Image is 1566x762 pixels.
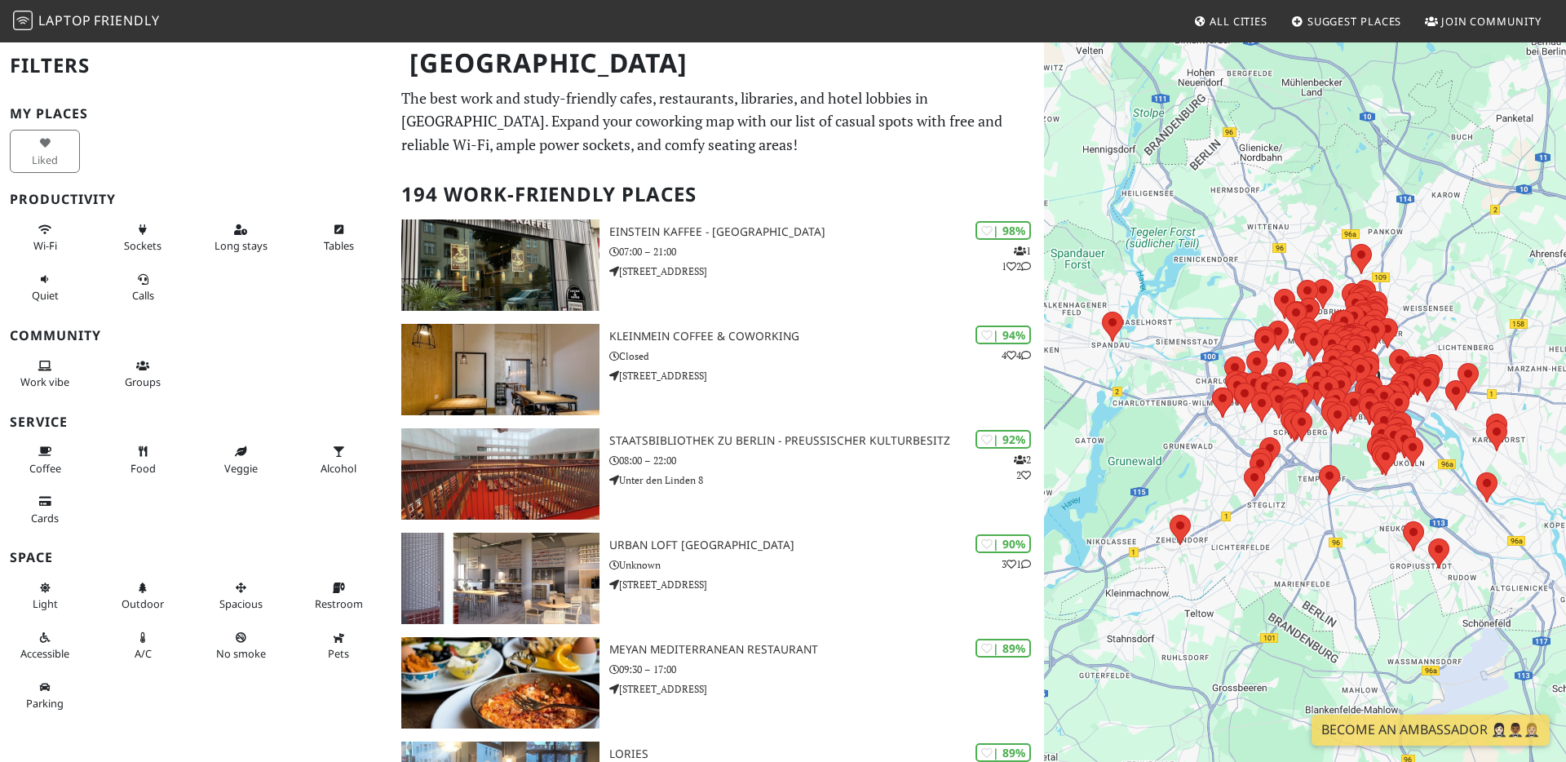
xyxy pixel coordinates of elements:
[609,330,1044,343] h3: KleinMein Coffee & Coworking
[125,374,161,389] span: Group tables
[10,414,382,430] h3: Service
[609,225,1044,239] h3: Einstein Kaffee - [GEOGRAPHIC_DATA]
[1014,452,1031,483] p: 2 2
[401,637,599,729] img: Meyan Mediterranean Restaurant
[206,216,276,259] button: Long stays
[1307,14,1402,29] span: Suggest Places
[609,368,1044,383] p: [STREET_ADDRESS]
[391,637,1044,729] a: Meyan Mediterranean Restaurant | 89% Meyan Mediterranean Restaurant 09:30 – 17:00 [STREET_ADDRESS]
[401,428,599,520] img: Staatsbibliothek zu Berlin - Preußischer Kulturbesitz
[401,324,599,415] img: KleinMein Coffee & Coworking
[10,624,80,667] button: Accessible
[206,574,276,618] button: Spacious
[10,328,382,343] h3: Community
[216,646,266,661] span: Smoke free
[609,472,1044,488] p: Unter den Linden 8
[609,557,1044,573] p: Unknown
[609,577,1044,592] p: [STREET_ADDRESS]
[32,288,59,303] span: Quiet
[401,219,599,311] img: Einstein Kaffee - Charlottenburg
[20,646,69,661] span: Accessible
[391,219,1044,311] a: Einstein Kaffee - Charlottenburg | 98% 112 Einstein Kaffee - [GEOGRAPHIC_DATA] 07:00 – 21:00 [STR...
[122,596,164,611] span: Outdoor area
[10,192,382,207] h3: Productivity
[206,624,276,667] button: No smoke
[10,488,80,531] button: Cards
[108,352,178,396] button: Groups
[391,324,1044,415] a: KleinMein Coffee & Coworking | 94% 44 KleinMein Coffee & Coworking Closed [STREET_ADDRESS]
[1418,7,1548,36] a: Join Community
[13,7,160,36] a: LaptopFriendly LaptopFriendly
[10,266,80,309] button: Quiet
[206,438,276,481] button: Veggie
[108,266,178,309] button: Calls
[303,438,374,481] button: Alcohol
[31,511,59,525] span: Credit cards
[10,574,80,618] button: Light
[303,574,374,618] button: Restroom
[10,352,80,396] button: Work vibe
[1441,14,1542,29] span: Join Community
[135,646,152,661] span: Air conditioned
[975,326,1031,344] div: | 94%
[975,639,1031,658] div: | 89%
[10,106,382,122] h3: My Places
[609,244,1044,259] p: 07:00 – 21:00
[321,461,356,476] span: Alcohol
[609,434,1044,448] h3: Staatsbibliothek zu Berlin - Preußischer Kulturbesitz
[108,438,178,481] button: Food
[29,461,61,476] span: Coffee
[33,596,58,611] span: Natural light
[328,646,349,661] span: Pet friendly
[10,550,382,565] h3: Space
[13,11,33,30] img: LaptopFriendly
[303,216,374,259] button: Tables
[108,624,178,667] button: A/C
[975,430,1031,449] div: | 92%
[609,662,1044,677] p: 09:30 – 17:00
[1002,348,1031,363] p: 4 4
[609,681,1044,697] p: [STREET_ADDRESS]
[124,238,161,253] span: Power sockets
[401,86,1034,157] p: The best work and study-friendly cafes, restaurants, libraries, and hotel lobbies in [GEOGRAPHIC_...
[33,238,57,253] span: Stable Wi-Fi
[975,743,1031,762] div: | 89%
[391,533,1044,624] a: URBAN LOFT Berlin | 90% 31 URBAN LOFT [GEOGRAPHIC_DATA] Unknown [STREET_ADDRESS]
[1002,243,1031,274] p: 1 1 2
[130,461,156,476] span: Food
[1187,7,1274,36] a: All Cities
[401,533,599,624] img: URBAN LOFT Berlin
[609,348,1044,364] p: Closed
[1210,14,1267,29] span: All Cities
[1002,556,1031,572] p: 3 1
[1312,715,1550,746] a: Become an Ambassador 🤵🏻‍♀️🤵🏾‍♂️🤵🏼‍♀️
[391,428,1044,520] a: Staatsbibliothek zu Berlin - Preußischer Kulturbesitz | 92% 22 Staatsbibliothek zu Berlin - Preuß...
[975,534,1031,553] div: | 90%
[609,747,1044,761] h3: Lories
[108,216,178,259] button: Sockets
[315,596,363,611] span: Restroom
[26,696,64,711] span: Parking
[1285,7,1409,36] a: Suggest Places
[132,288,154,303] span: Video/audio calls
[224,461,258,476] span: Veggie
[324,238,354,253] span: Work-friendly tables
[609,538,1044,552] h3: URBAN LOFT [GEOGRAPHIC_DATA]
[219,596,263,611] span: Spacious
[609,453,1044,468] p: 08:00 – 22:00
[10,674,80,717] button: Parking
[609,264,1044,279] p: [STREET_ADDRESS]
[108,574,178,618] button: Outdoor
[94,11,159,29] span: Friendly
[401,170,1034,219] h2: 194 Work-Friendly Places
[396,41,1041,86] h1: [GEOGRAPHIC_DATA]
[20,374,69,389] span: People working
[10,41,382,91] h2: Filters
[975,221,1031,240] div: | 98%
[10,216,80,259] button: Wi-Fi
[10,438,80,481] button: Coffee
[303,624,374,667] button: Pets
[215,238,268,253] span: Long stays
[38,11,91,29] span: Laptop
[609,643,1044,657] h3: Meyan Mediterranean Restaurant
